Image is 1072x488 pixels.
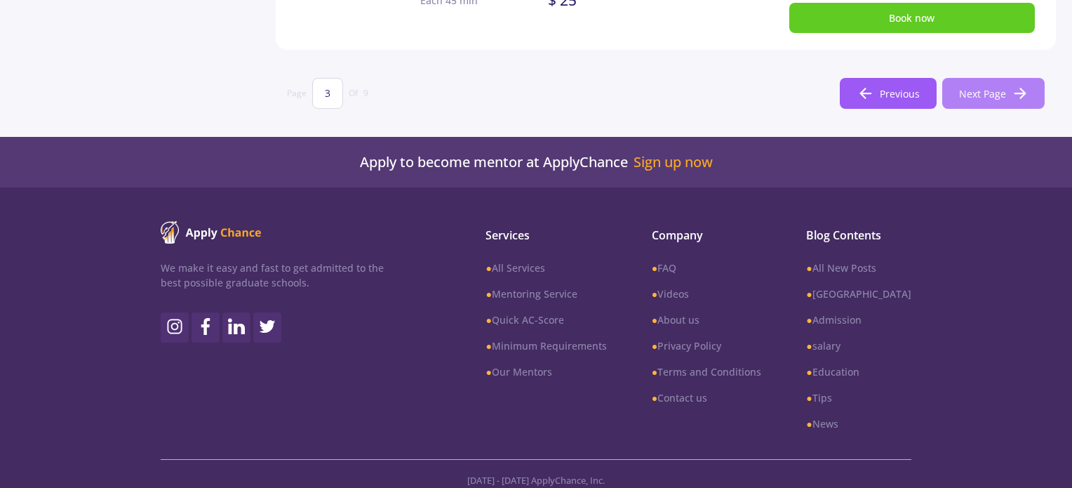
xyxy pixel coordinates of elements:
[287,87,307,100] span: Page
[806,286,911,301] a: ●[GEOGRAPHIC_DATA]
[652,227,761,244] span: Company
[806,338,911,353] a: ●salary
[485,261,606,275] a: ●All Services
[652,312,761,327] a: ●About us
[806,339,812,352] b: ●
[485,227,606,244] span: Services
[652,286,761,301] a: ●Videos
[806,390,911,405] a: ●Tips
[485,339,491,352] b: ●
[652,338,761,353] a: ●Privacy Policy
[806,287,812,301] b: ●
[959,86,1006,101] span: Next Page
[652,391,657,404] b: ●
[806,261,911,275] a: ●All New Posts
[652,261,761,275] a: ●FAQ
[349,87,358,100] span: Of
[161,221,262,244] img: ApplyChance logo
[485,286,606,301] a: ●Mentoring Service
[652,313,657,327] b: ●
[942,78,1045,109] button: Next Page
[806,261,812,275] b: ●
[652,261,657,275] b: ●
[840,78,937,109] button: Previous
[806,227,911,244] span: Blog Contents
[806,416,911,431] a: ●News
[652,287,657,301] b: ●
[806,391,812,404] b: ●
[485,261,491,275] b: ●
[789,3,1036,33] button: Book now
[806,313,812,327] b: ●
[652,364,761,379] a: ●Terms and Conditions
[806,312,911,327] a: ●Admission
[880,86,920,101] span: Previous
[161,261,384,290] p: We make it easy and fast to get admitted to the best possible graduate schools.
[652,390,761,405] a: ●Contact us
[652,365,657,378] b: ●
[485,364,606,379] a: ●Our Mentors
[467,474,605,487] span: [DATE] - [DATE] ApplyChance, Inc.
[485,312,606,327] a: ●Quick AC-Score
[485,365,491,378] b: ●
[485,338,606,353] a: ●Minimum Requirements
[634,154,713,171] a: Sign up now
[485,313,491,327] b: ●
[485,287,491,301] b: ●
[806,364,911,379] a: ●Education
[363,87,368,100] span: 9
[806,417,812,430] b: ●
[652,339,657,352] b: ●
[806,365,812,378] b: ●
